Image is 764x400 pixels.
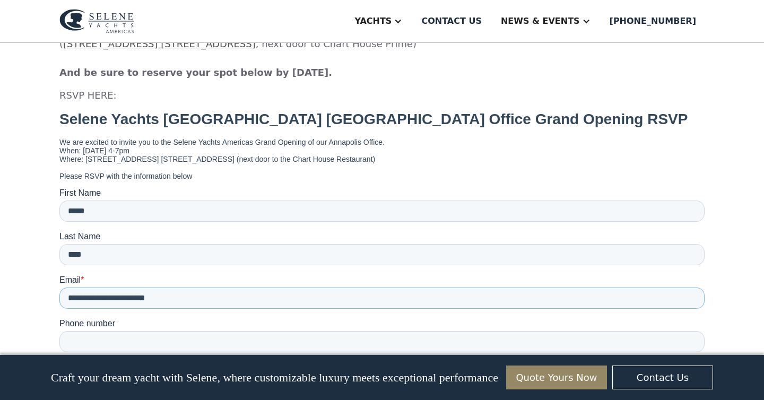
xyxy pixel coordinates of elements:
a: Contact Us [612,366,713,389]
a: [STREET_ADDRESS] [STREET_ADDRESS] [63,38,256,49]
p: ( , next door to Chart House Prime) ‍ [59,22,705,80]
div: Yachts [354,15,392,28]
div: Contact us [421,15,482,28]
img: logo [59,9,134,33]
p: RSVP HERE: [59,88,705,102]
div: [PHONE_NUMBER] [610,15,696,28]
div: News & EVENTS [501,15,580,28]
strong: And be sure to reserve your spot below by [DATE]. [59,67,332,78]
a: Quote Yours Now [506,366,607,389]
